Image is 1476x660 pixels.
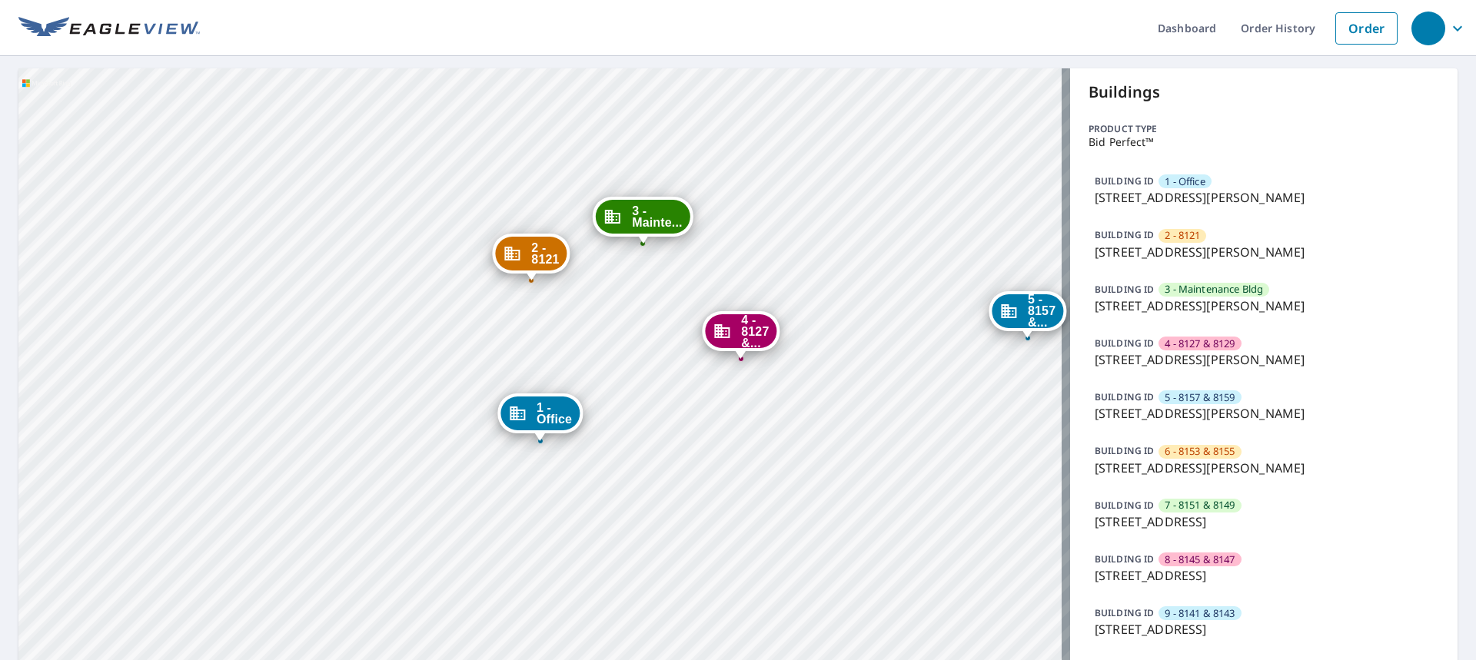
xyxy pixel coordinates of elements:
div: Dropped pin, building 4 - 8127 & 8129, Commercial property, 8121 Barclay St Dallas, TX 75227 [702,311,780,359]
div: Dropped pin, building 3 - Maintenance Bldg, Commercial property, 8125 Barclay St Dallas, TX 75227 [593,197,693,244]
span: 8 - 8145 & 8147 [1165,552,1235,567]
p: [STREET_ADDRESS] [1095,620,1433,638]
span: 5 - 8157 &... [1028,294,1055,328]
p: BUILDING ID [1095,283,1154,296]
p: [STREET_ADDRESS][PERSON_NAME] [1095,459,1433,477]
span: 3 - Mainte... [632,205,682,228]
p: BUILDING ID [1095,337,1154,350]
p: BUILDING ID [1095,174,1154,187]
p: BUILDING ID [1095,499,1154,512]
a: Order [1335,12,1398,45]
p: [STREET_ADDRESS][PERSON_NAME] [1095,350,1433,369]
p: BUILDING ID [1095,228,1154,241]
span: 9 - 8141 & 8143 [1165,606,1235,621]
span: 1 - Office [537,402,572,425]
div: Dropped pin, building 2 - 8121, Commercial property, 2212 S Buckner Blvd Dallas, TX 75227 [492,234,570,281]
p: BUILDING ID [1095,444,1154,457]
p: Buildings [1089,81,1439,104]
span: 4 - 8127 & 8129 [1165,337,1235,351]
div: Dropped pin, building 5 - 8157 & 8159, Commercial property, 8159 Barclay St Dallas, TX 75227 [989,291,1066,339]
p: [STREET_ADDRESS][PERSON_NAME] [1095,188,1433,207]
p: [STREET_ADDRESS] [1095,566,1433,585]
p: [STREET_ADDRESS][PERSON_NAME] [1095,404,1433,423]
span: 2 - 8121 [1165,228,1200,243]
span: 2 - 8121 [531,242,559,265]
p: BUILDING ID [1095,552,1154,565]
p: Bid Perfect™ [1089,136,1439,148]
span: 7 - 8151 & 8149 [1165,498,1235,512]
p: [STREET_ADDRESS][PERSON_NAME] [1095,297,1433,315]
p: Product type [1089,122,1439,136]
span: 4 - 8127 &... [741,314,769,349]
p: BUILDING ID [1095,606,1154,619]
div: Dropped pin, building 1 - Office, Commercial property, 8125 Barclay St Dallas, TX 75227 [497,393,583,441]
p: BUILDING ID [1095,390,1154,403]
span: 5 - 8157 & 8159 [1165,390,1235,405]
span: 3 - Maintenance Bldg [1165,282,1263,297]
p: [STREET_ADDRESS] [1095,512,1433,531]
span: 6 - 8153 & 8155 [1165,444,1235,459]
span: 1 - Office [1165,174,1205,189]
p: [STREET_ADDRESS][PERSON_NAME] [1095,243,1433,261]
img: EV Logo [18,17,200,40]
